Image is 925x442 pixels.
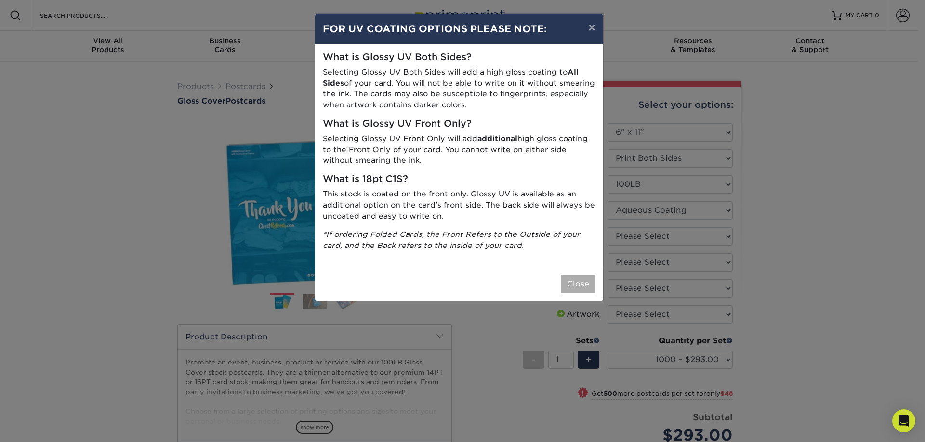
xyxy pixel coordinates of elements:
p: Selecting Glossy UV Both Sides will add a high gloss coating to of your card. You will not be abl... [323,67,595,111]
button: × [581,14,603,41]
h5: What is Glossy UV Front Only? [323,118,595,130]
h5: What is 18pt C1S? [323,174,595,185]
div: Open Intercom Messenger [892,409,915,432]
button: Close [561,275,595,293]
strong: All Sides [323,67,579,88]
h4: FOR UV COATING OPTIONS PLEASE NOTE: [323,22,595,36]
h5: What is Glossy UV Both Sides? [323,52,595,63]
p: This stock is coated on the front only. Glossy UV is available as an additional option on the car... [323,189,595,221]
i: *If ordering Folded Cards, the Front Refers to the Outside of your card, and the Back refers to t... [323,230,580,250]
strong: additional [477,134,517,143]
p: Selecting Glossy UV Front Only will add high gloss coating to the Front Only of your card. You ca... [323,133,595,166]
